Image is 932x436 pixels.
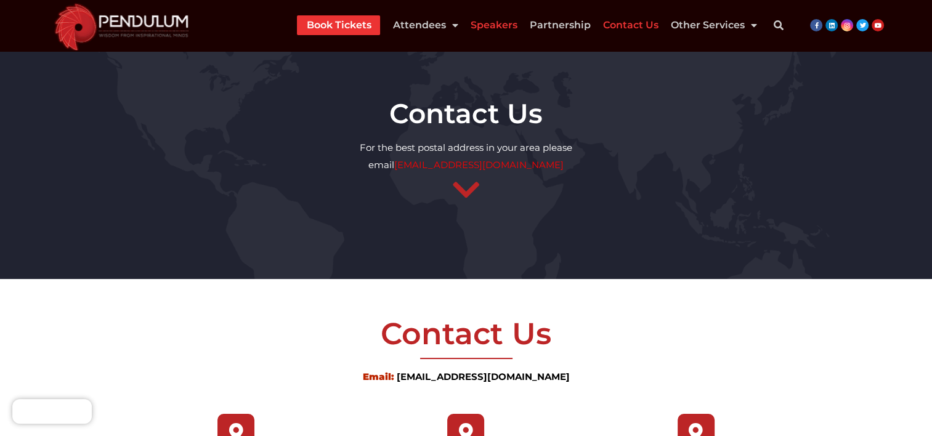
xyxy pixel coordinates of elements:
h2: Contact Us [39,318,893,349]
a: Contact Us [602,15,658,35]
span: Email: [363,371,394,382]
a: Speakers [470,15,517,35]
a: [EMAIL_ADDRESS][DOMAIN_NAME] [394,159,564,171]
a: Attendees [392,15,458,35]
a: [EMAIL_ADDRESS][DOMAIN_NAME] [397,371,570,382]
a: Other Services [670,15,756,35]
a: Book Tickets [306,15,371,35]
a: Partnership [529,15,590,35]
p: For the best postal address in your area please email [6,139,926,174]
h1: Contact Us [6,100,926,127]
nav: Menu [297,15,756,35]
iframe: Brevo live chat [12,399,92,424]
div: Search [766,13,790,38]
